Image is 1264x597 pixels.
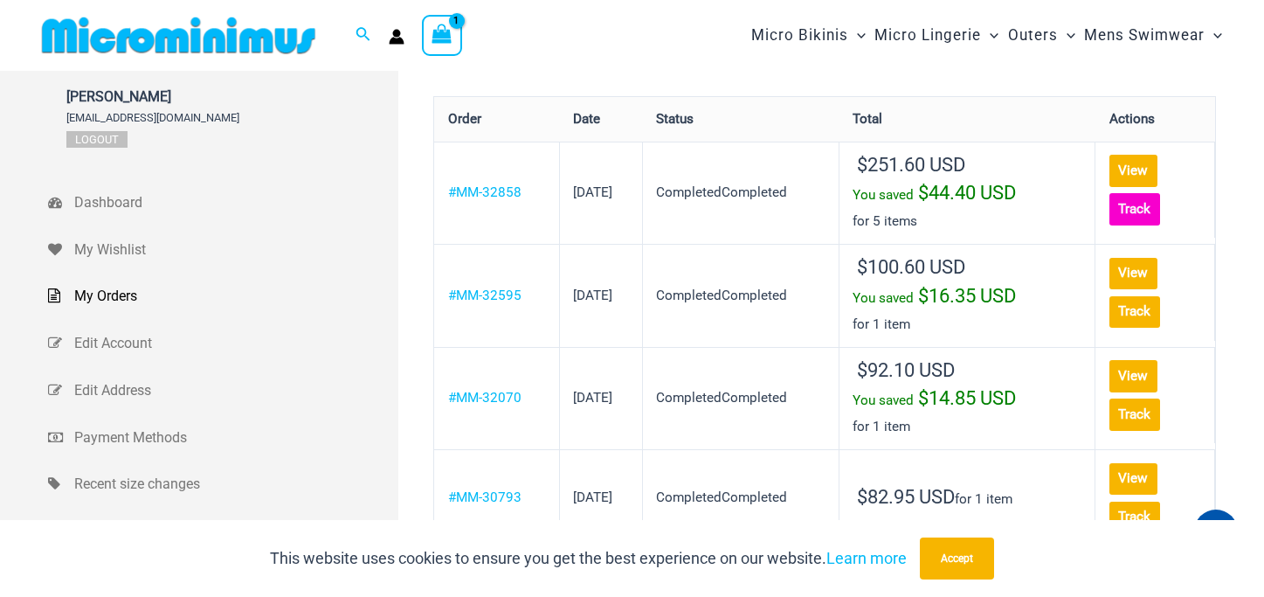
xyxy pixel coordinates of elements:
span: $ [918,182,929,204]
span: $ [857,256,867,278]
a: View order number MM-32070 [448,390,521,406]
p: This website uses cookies to ensure you get the best experience on our website. [270,545,907,572]
span: Order [448,111,481,127]
td: for 1 item [839,244,1095,347]
span: Menu Toggle [1058,13,1075,58]
div: You saved [853,283,1081,312]
a: Track order number MM-32070 [1109,399,1160,430]
span: Import duty claim [74,518,394,545]
span: Dashboard [74,190,394,216]
a: View order MM-32595 [1109,258,1157,289]
nav: Site Navigation [744,6,1229,65]
td: CompletedCompleted [643,347,839,450]
img: MM SHOP LOGO FLAT [35,16,322,55]
a: Edit Address [48,367,398,414]
a: View order MM-30793 [1109,463,1157,495]
td: CompletedCompleted [643,244,839,347]
a: Learn more [826,549,907,567]
span: 100.60 USD [857,256,965,278]
a: OutersMenu ToggleMenu Toggle [1004,9,1080,62]
a: Account icon link [389,29,404,45]
td: for 1 item [839,449,1095,545]
a: View order number MM-32595 [448,288,521,303]
span: Micro Lingerie [874,13,981,58]
a: Track order number MM-32595 [1109,296,1160,328]
span: My Orders [74,283,394,309]
span: Recent size changes [74,471,394,497]
time: [DATE] [573,489,612,505]
a: Import duty claim [48,508,398,555]
span: Edit Address [74,378,394,404]
span: $ [918,285,929,307]
span: 82.95 USD [857,486,955,508]
a: Track order number MM-32858 [1109,193,1160,225]
a: View Shopping Cart, 1 items [422,15,462,55]
time: [DATE] [573,184,612,200]
td: for 5 items [839,142,1095,245]
a: My Wishlist [48,226,398,274]
a: Logout [66,131,128,148]
a: View order number MM-30793 [448,489,521,505]
a: Edit Account [48,320,398,367]
a: Track order number MM-30793 [1109,502,1160,533]
span: Outers [1008,13,1058,58]
span: Menu Toggle [848,13,866,58]
time: [DATE] [573,288,612,303]
span: $ [857,359,867,381]
time: [DATE] [573,390,612,406]
span: 16.35 USD [918,285,1016,307]
span: [PERSON_NAME] [66,88,239,105]
a: Micro LingerieMenu ToggleMenu Toggle [870,9,1003,62]
a: Micro BikinisMenu ToggleMenu Toggle [747,9,870,62]
a: Recent size changes [48,461,398,508]
div: You saved [853,385,1081,414]
span: Menu Toggle [1205,13,1222,58]
a: Search icon link [356,24,371,46]
span: My Wishlist [74,237,394,263]
a: View order number MM-32858 [448,184,521,200]
a: My Orders [48,273,398,320]
td: for 1 item [839,347,1095,450]
a: View order MM-32858 [1109,155,1157,186]
span: 44.40 USD [918,182,1016,204]
span: Menu Toggle [981,13,998,58]
span: Status [656,111,694,127]
span: Mens Swimwear [1084,13,1205,58]
a: View order MM-32070 [1109,360,1157,392]
span: $ [857,486,867,508]
button: Accept [920,538,994,580]
span: [EMAIL_ADDRESS][DOMAIN_NAME] [66,111,239,124]
span: $ [857,154,867,176]
a: Dashboard [48,179,398,226]
span: $ [918,387,929,409]
span: Micro Bikinis [751,13,848,58]
div: You saved [853,180,1081,209]
span: Total [853,111,882,127]
span: 92.10 USD [857,359,955,381]
span: Payment Methods [74,425,394,451]
span: 251.60 USD [857,154,965,176]
a: Mens SwimwearMenu ToggleMenu Toggle [1080,9,1226,62]
span: Actions [1109,111,1155,127]
span: 14.85 USD [918,387,1016,409]
a: Payment Methods [48,414,398,462]
span: Date [573,111,600,127]
td: CompletedCompleted [643,449,839,545]
span: Edit Account [74,330,394,357]
td: CompletedCompleted [643,142,839,245]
